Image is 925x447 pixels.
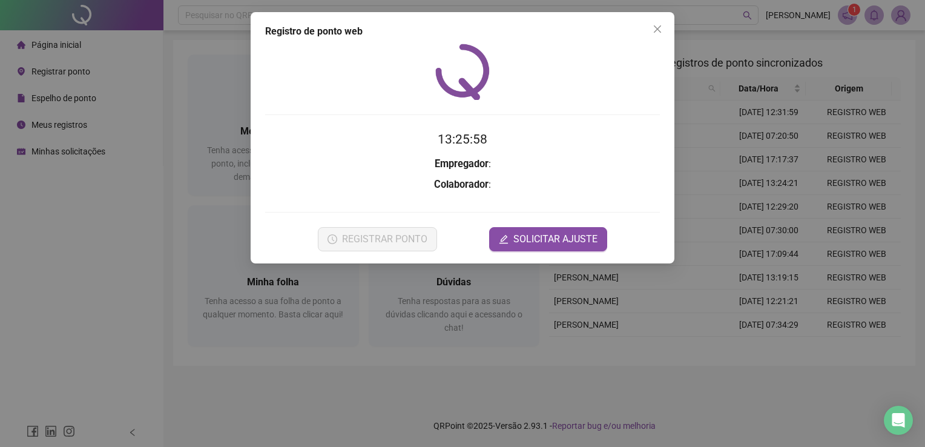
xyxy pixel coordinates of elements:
[648,19,667,39] button: Close
[653,24,662,34] span: close
[489,227,607,251] button: editSOLICITAR AJUSTE
[435,44,490,100] img: QRPoint
[318,227,437,251] button: REGISTRAR PONTO
[265,24,660,39] div: Registro de ponto web
[265,177,660,193] h3: :
[884,406,913,435] div: Open Intercom Messenger
[265,156,660,172] h3: :
[434,179,489,190] strong: Colaborador
[513,232,597,247] span: SOLICITAR AJUSTE
[438,132,487,147] time: 13:25:58
[435,158,489,170] strong: Empregador
[499,234,509,244] span: edit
